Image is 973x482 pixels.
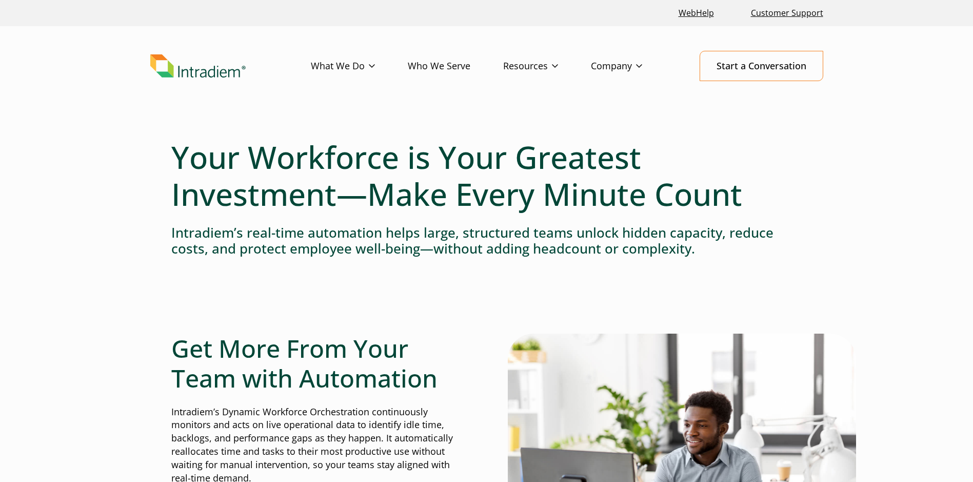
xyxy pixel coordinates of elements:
a: Link opens in a new window [674,2,718,24]
a: What We Do [311,51,408,81]
img: Intradiem [150,54,246,78]
a: Customer Support [747,2,827,24]
a: Start a Conversation [700,51,823,81]
a: Who We Serve [408,51,503,81]
h1: Your Workforce is Your Greatest Investment—Make Every Minute Count [171,139,802,213]
a: Company [591,51,675,81]
h4: Intradiem’s real-time automation helps large, structured teams unlock hidden capacity, reduce cos... [171,225,802,257]
a: Link to homepage of Intradiem [150,54,311,78]
a: Resources [503,51,591,81]
h2: Get More From Your Team with Automation [171,334,466,393]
